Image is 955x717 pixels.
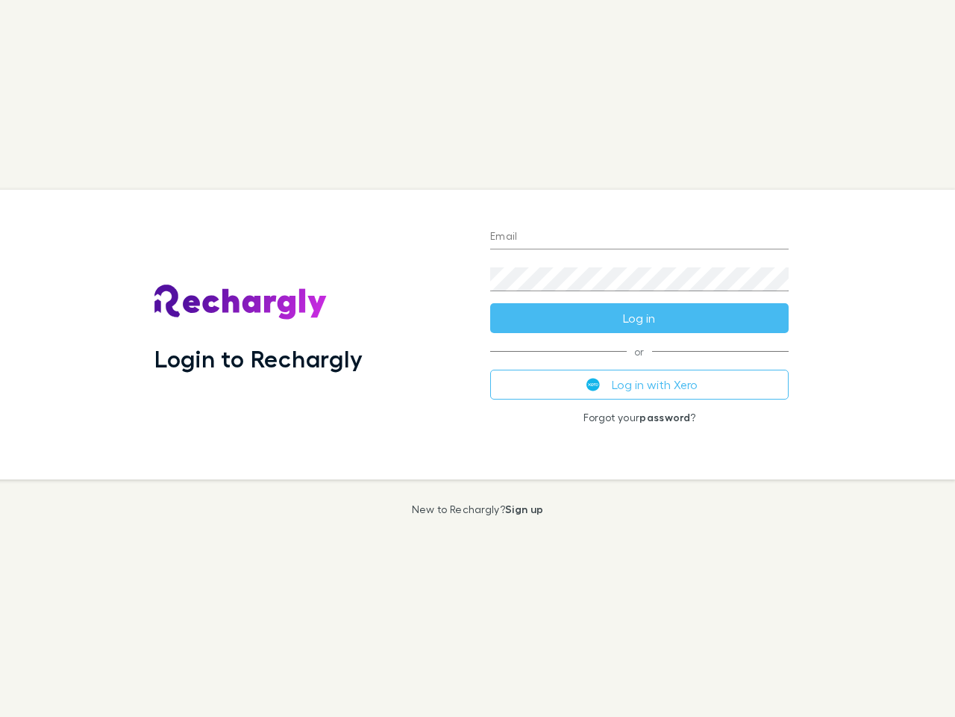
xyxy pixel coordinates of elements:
button: Log in [490,303,789,333]
img: Xero's logo [586,378,600,391]
a: Sign up [505,503,543,515]
button: Log in with Xero [490,370,789,400]
p: Forgot your ? [490,412,789,423]
a: password [639,411,690,423]
h1: Login to Rechargly [154,344,363,373]
span: or [490,351,789,352]
p: New to Rechargly? [412,503,544,515]
img: Rechargly's Logo [154,285,328,320]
